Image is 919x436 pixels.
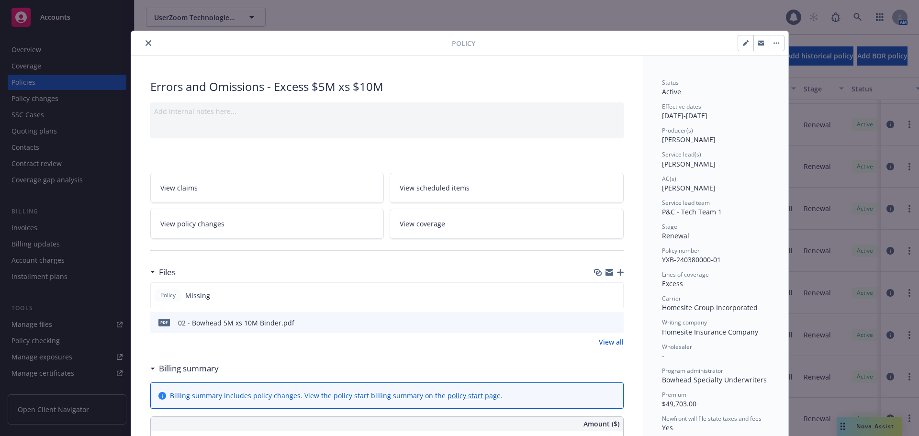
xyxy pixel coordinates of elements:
[611,318,620,328] button: preview file
[170,391,503,401] div: Billing summary includes policy changes. View the policy start billing summary on the .
[662,375,767,384] span: Bowhead Specialty Underwriters
[160,219,224,229] span: View policy changes
[662,367,723,375] span: Program administrator
[662,327,758,336] span: Homesite Insurance Company
[583,419,619,429] span: Amount ($)
[662,351,664,360] span: -
[662,303,758,312] span: Homesite Group Incorporated
[452,38,475,48] span: Policy
[662,318,707,326] span: Writing company
[662,126,693,134] span: Producer(s)
[662,135,716,144] span: [PERSON_NAME]
[448,391,501,400] a: policy start page
[662,78,679,87] span: Status
[159,362,219,375] h3: Billing summary
[390,209,624,239] a: View coverage
[662,199,710,207] span: Service lead team
[185,291,210,301] span: Missing
[400,183,470,193] span: View scheduled items
[599,337,624,347] a: View all
[662,414,762,423] span: Newfront will file state taxes and fees
[596,318,604,328] button: download file
[662,399,696,408] span: $49,703.00
[662,343,692,351] span: Wholesaler
[390,173,624,203] a: View scheduled items
[662,270,709,279] span: Lines of coverage
[662,294,681,302] span: Carrier
[150,362,219,375] div: Billing summary
[154,106,620,116] div: Add internal notes here...
[150,209,384,239] a: View policy changes
[150,78,624,95] div: Errors and Omissions - Excess $5M xs $10M
[662,150,701,158] span: Service lead(s)
[662,423,673,432] span: Yes
[662,87,681,96] span: Active
[662,246,700,255] span: Policy number
[662,279,769,289] div: Excess
[160,183,198,193] span: View claims
[400,219,445,229] span: View coverage
[662,391,686,399] span: Premium
[150,266,176,279] div: Files
[662,255,721,264] span: YXB-240380000-01
[662,183,716,192] span: [PERSON_NAME]
[662,207,722,216] span: P&C - Tech Team 1
[662,102,701,111] span: Effective dates
[662,102,769,121] div: [DATE] - [DATE]
[178,318,294,328] div: 02 - Bowhead 5M xs 10M Binder.pdf
[158,291,178,300] span: Policy
[150,173,384,203] a: View claims
[662,231,689,240] span: Renewal
[143,37,154,49] button: close
[662,159,716,168] span: [PERSON_NAME]
[662,175,676,183] span: AC(s)
[159,266,176,279] h3: Files
[158,319,170,326] span: pdf
[662,223,677,231] span: Stage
